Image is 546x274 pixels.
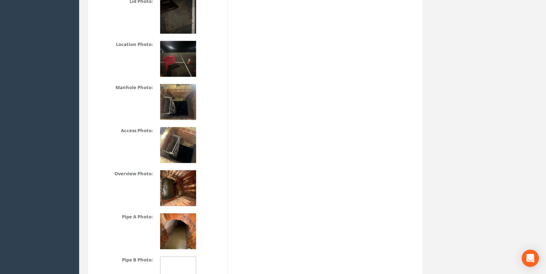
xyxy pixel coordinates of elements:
dt: Location Photo: [95,41,153,48]
dt: Overview Photo: [95,170,153,177]
img: 53d60ffa-0dfd-b42f-ba4d-4284fa48a6b9_13a03fe1-e3ae-c43b-bab7-3b9f9363662a_thumb.jpg [160,41,196,77]
img: 53d60ffa-0dfd-b42f-ba4d-4284fa48a6b9_cb402cce-2046-32f5-7208-73c3247e8167_thumb.jpg [160,170,196,206]
img: 53d60ffa-0dfd-b42f-ba4d-4284fa48a6b9_5b525884-872b-e0b9-b4c9-214f665a6da5_thumb.jpg [160,127,196,163]
div: Open Intercom Messenger [522,250,539,267]
dt: Access Photo: [95,127,153,134]
img: 53d60ffa-0dfd-b42f-ba4d-4284fa48a6b9_28369093-0353-ad72-1dac-4485adafad37_thumb.jpg [160,213,196,249]
dt: Manhole Photo: [95,84,153,91]
dt: Pipe A Photo: [95,213,153,220]
img: 53d60ffa-0dfd-b42f-ba4d-4284fa48a6b9_b4206228-59e4-153b-4d75-594d279ecb0f_thumb.jpg [160,84,196,120]
dt: Pipe B Photo: [95,256,153,263]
